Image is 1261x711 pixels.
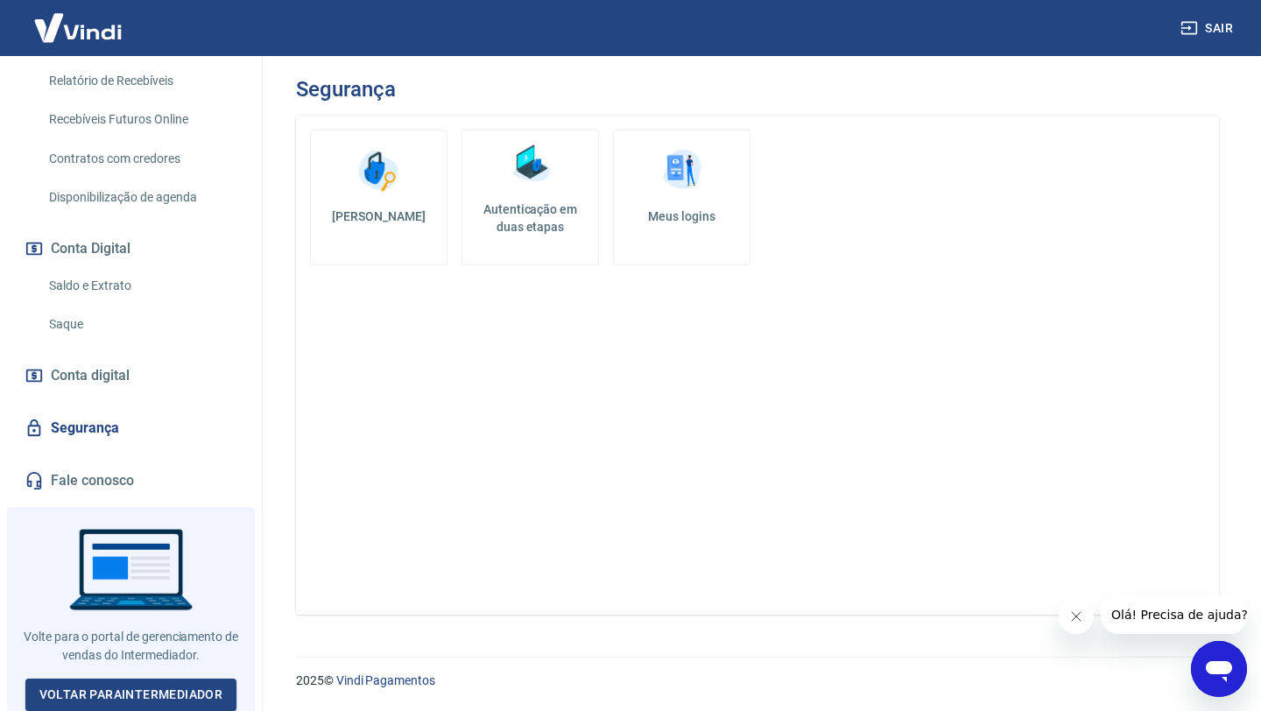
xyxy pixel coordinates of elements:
[21,461,241,500] a: Fale conosco
[42,180,241,215] a: Disponibilização de agenda
[21,1,135,54] img: Vindi
[469,201,591,236] h5: Autenticação em duas etapas
[11,12,147,26] span: Olá! Precisa de ajuda?
[310,130,447,265] a: [PERSON_NAME]
[42,268,241,304] a: Saldo e Extrato
[613,130,750,265] a: Meus logins
[51,363,130,388] span: Conta digital
[21,356,241,395] a: Conta digital
[461,130,599,265] a: Autenticação em duas etapas
[336,673,435,687] a: Vindi Pagamentos
[21,229,241,268] button: Conta Digital
[1191,641,1247,697] iframe: Botão para abrir a janela de mensagens
[42,63,241,99] a: Relatório de Recebíveis
[628,208,736,225] h5: Meus logins
[296,672,1219,690] p: 2025 ©
[504,137,557,190] img: Autenticação em duas etapas
[21,409,241,447] a: Segurança
[1101,595,1247,634] iframe: Mensagem da empresa
[656,144,708,197] img: Meus logins
[325,208,433,225] h5: [PERSON_NAME]
[353,144,405,197] img: Alterar senha
[25,679,237,711] a: Voltar paraIntermediador
[42,102,241,137] a: Recebíveis Futuros Online
[1059,599,1094,634] iframe: Fechar mensagem
[42,306,241,342] a: Saque
[42,141,241,177] a: Contratos com credores
[296,77,395,102] h3: Segurança
[1177,12,1240,45] button: Sair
